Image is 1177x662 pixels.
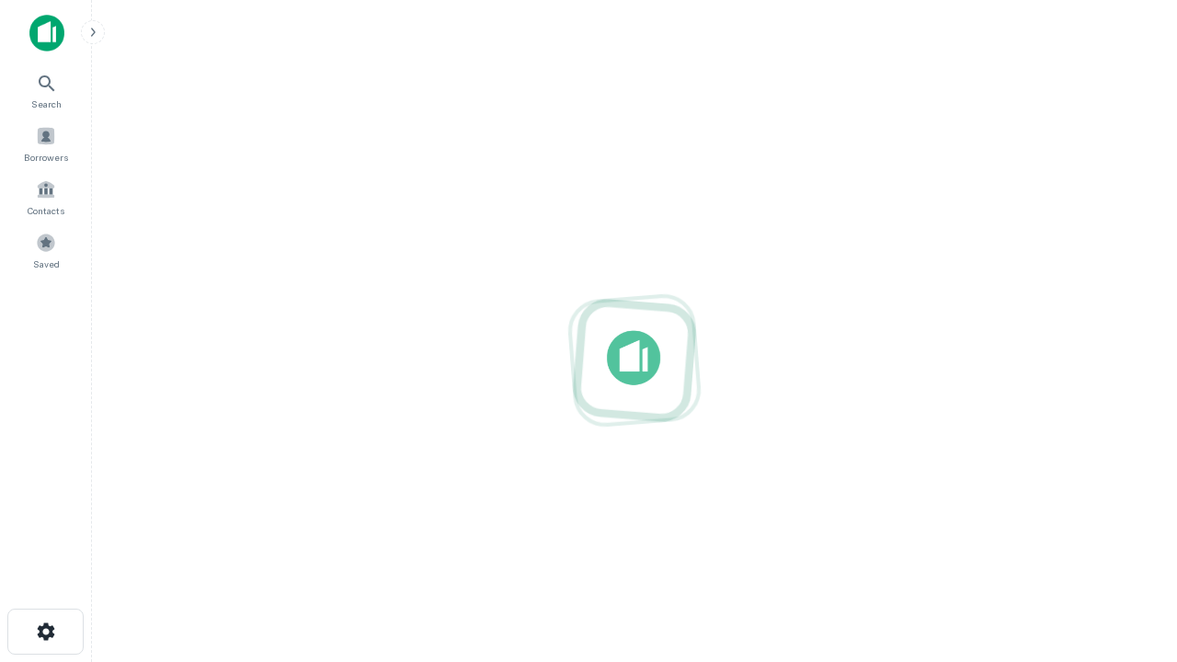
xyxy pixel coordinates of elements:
[31,97,62,111] span: Search
[6,172,86,222] a: Contacts
[6,225,86,275] a: Saved
[6,65,86,115] a: Search
[33,257,60,271] span: Saved
[6,119,86,168] a: Borrowers
[1085,456,1177,544] iframe: Chat Widget
[24,150,68,165] span: Borrowers
[29,15,64,51] img: capitalize-icon.png
[28,203,64,218] span: Contacts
